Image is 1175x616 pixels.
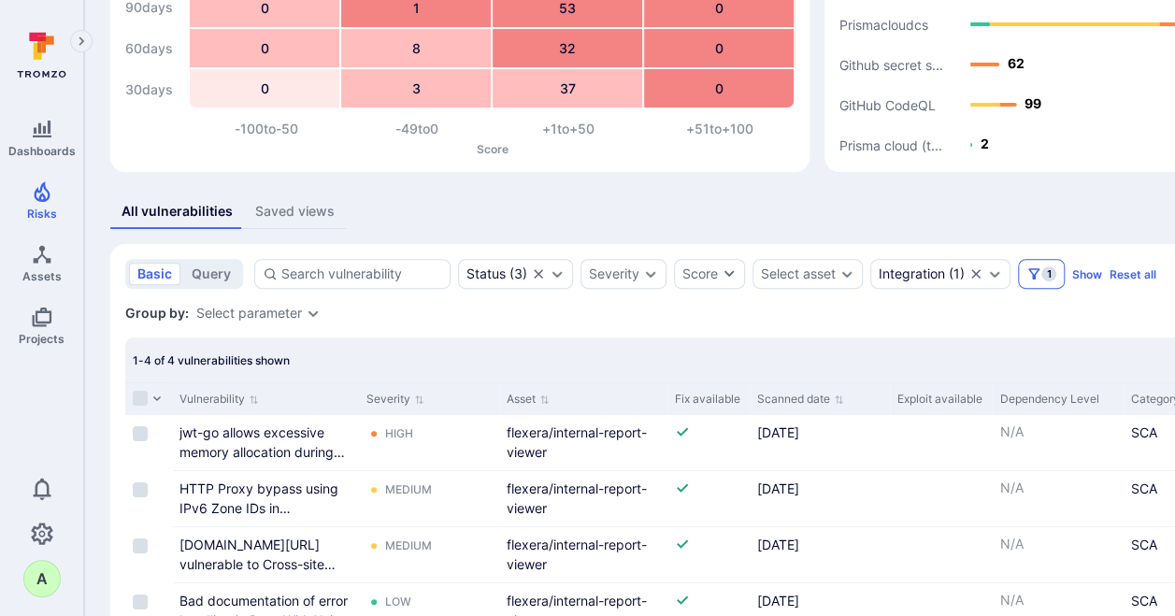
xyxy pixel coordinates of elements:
[493,29,642,67] div: 32
[191,142,795,156] p: Score
[1000,391,1116,408] div: Dependency Level
[682,265,718,283] div: Score
[27,207,57,221] span: Risks
[1041,266,1056,281] span: 1
[172,415,359,470] div: Cell for Vulnerability
[466,266,527,281] div: ( 3 )
[23,560,61,597] div: andras.nemes@snowsoftware.com
[1000,479,1116,497] p: N/A
[589,266,639,281] button: Severity
[1000,535,1116,553] p: N/A
[493,120,644,138] div: +1 to +50
[499,527,667,582] div: Cell for Asset
[172,471,359,526] div: Cell for Vulnerability
[757,591,882,610] div: [DATE]
[531,266,546,281] button: Clear selection
[125,71,181,108] div: 30 days
[1000,591,1116,609] p: N/A
[125,527,172,582] div: Cell for selection
[644,69,794,107] div: 0
[172,527,359,582] div: Cell for Vulnerability
[22,269,62,283] span: Assets
[129,263,180,285] button: basic
[1018,259,1065,289] button: Filters
[122,202,233,221] div: All vulnerabilities
[879,266,965,281] div: ( 1 )
[993,527,1124,582] div: Cell for Dependency Level
[1008,55,1025,71] text: 62
[890,415,993,470] div: Cell for Exploit available
[466,266,527,281] button: Status(3)
[993,415,1124,470] div: Cell for Dependency Level
[879,266,965,281] button: Integration(1)
[968,266,983,281] button: Clear selection
[341,29,491,67] div: 8
[644,29,794,67] div: 0
[125,30,181,67] div: 60 days
[757,479,882,498] div: [DATE]
[342,120,494,138] div: -49 to 0
[306,306,321,321] button: Expand dropdown
[191,120,342,138] div: -100 to -50
[359,415,499,470] div: Cell for Severity
[667,471,750,526] div: Cell for Fix available
[125,304,189,322] span: Group by:
[366,392,424,407] button: Sort by Severity
[19,332,64,346] span: Projects
[897,391,985,408] div: Exploit available
[133,426,148,441] span: Select row
[196,306,302,321] button: Select parameter
[466,266,506,281] div: Status
[359,527,499,582] div: Cell for Severity
[179,537,336,592] a: golang.org/x/net vulnerable to Cross-site Scripting
[179,424,345,480] a: jwt-go allows excessive memory allocation during header parsing
[839,97,936,113] text: GitHub CodeQL
[667,415,750,470] div: Cell for Fix available
[385,426,413,441] div: High
[190,69,339,107] div: 0
[667,527,750,582] div: Cell for Fix available
[750,527,890,582] div: Cell for Scanned date
[507,480,647,516] a: flexera/internal-report-viewer
[75,34,88,50] i: Expand navigation menu
[761,266,836,281] button: Select asset
[499,471,667,526] div: Cell for Asset
[839,266,854,281] button: Expand dropdown
[341,69,491,107] div: 3
[499,415,667,470] div: Cell for Asset
[507,537,647,572] a: flexera/internal-report-viewer
[281,265,442,283] input: Search vulnerability
[757,423,882,442] div: [DATE]
[1072,267,1102,281] button: Show
[179,392,259,407] button: Sort by Vulnerability
[507,424,647,460] a: flexera/internal-report-viewer
[1000,423,1116,441] p: N/A
[890,527,993,582] div: Cell for Exploit available
[359,471,499,526] div: Cell for Severity
[987,266,1002,281] button: Expand dropdown
[890,471,993,526] div: Cell for Exploit available
[1025,95,1041,111] text: 99
[8,144,76,158] span: Dashboards
[879,266,945,281] div: Integration
[757,535,882,554] div: [DATE]
[839,17,928,33] text: Prismacloudcs
[550,266,565,281] button: Expand dropdown
[179,480,338,536] a: HTTP Proxy bypass using IPv6 Zone IDs in golang.org/x/net
[675,391,742,408] div: Fix available
[1110,267,1156,281] button: Reset all
[385,595,411,609] div: Low
[839,57,943,73] text: Github secret s...
[133,391,148,406] span: Select all rows
[133,538,148,553] span: Select row
[133,595,148,609] span: Select row
[125,415,172,470] div: Cell for selection
[674,259,745,289] button: Score
[190,29,339,67] div: 0
[133,482,148,497] span: Select row
[981,136,989,151] text: 2
[255,202,335,221] div: Saved views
